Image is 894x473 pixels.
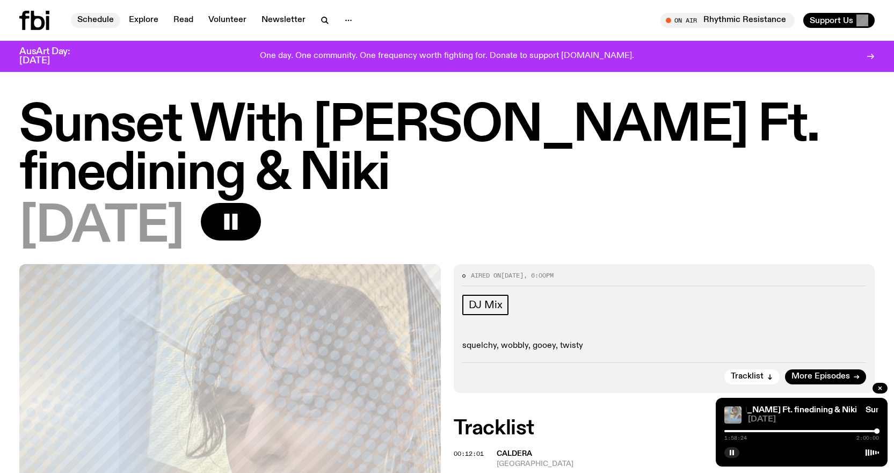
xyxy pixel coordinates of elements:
span: 00:12:01 [454,449,484,458]
a: More Episodes [785,369,866,384]
span: 2:00:00 [856,435,879,441]
button: On AirRhythmic Resistance [660,13,795,28]
a: Newsletter [255,13,312,28]
span: DJ Mix [469,299,503,311]
button: Support Us [803,13,875,28]
span: [GEOGRAPHIC_DATA] [497,459,875,469]
span: Tracklist [731,373,764,381]
a: Schedule [71,13,120,28]
span: 1:58:24 [724,435,747,441]
button: Tracklist [724,369,780,384]
button: 00:12:01 [454,451,484,457]
a: Explore [122,13,165,28]
h2: Tracklist [454,419,875,438]
h1: Sunset With [PERSON_NAME] Ft. finedining & Niki [19,102,875,199]
a: DJ Mix [462,295,509,315]
a: Read [167,13,200,28]
span: More Episodes [791,373,850,381]
span: Aired on [471,271,501,280]
span: [DATE] [501,271,524,280]
span: Support Us [810,16,853,25]
a: Volunteer [202,13,253,28]
span: Caldera [497,450,532,457]
p: squelchy, wobbly, gooey, twisty [462,341,867,351]
span: [DATE] [19,203,184,251]
a: Sunset With [PERSON_NAME] Ft. finedining & Niki [659,406,857,414]
h3: AusArt Day: [DATE] [19,47,88,66]
p: One day. One community. One frequency worth fighting for. Donate to support [DOMAIN_NAME]. [260,52,634,61]
span: [DATE] [748,416,879,424]
span: , 6:00pm [524,271,554,280]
